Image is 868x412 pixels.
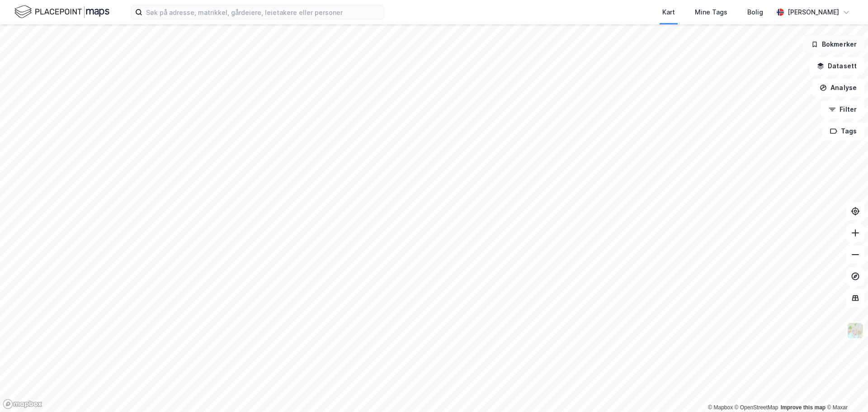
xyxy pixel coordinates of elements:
[822,122,864,140] button: Tags
[735,404,778,411] a: OpenStreetMap
[847,322,864,339] img: Z
[823,369,868,412] iframe: Chat Widget
[803,35,864,53] button: Bokmerker
[809,57,864,75] button: Datasett
[142,5,384,19] input: Søk på adresse, matrikkel, gårdeiere, leietakere eller personer
[14,4,109,20] img: logo.f888ab2527a4732fd821a326f86c7f29.svg
[662,7,675,18] div: Kart
[747,7,763,18] div: Bolig
[708,404,733,411] a: Mapbox
[695,7,727,18] div: Mine Tags
[788,7,839,18] div: [PERSON_NAME]
[781,404,826,411] a: Improve this map
[821,100,864,118] button: Filter
[812,79,864,97] button: Analyse
[823,369,868,412] div: Kontrollprogram for chat
[3,399,42,409] a: Mapbox homepage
